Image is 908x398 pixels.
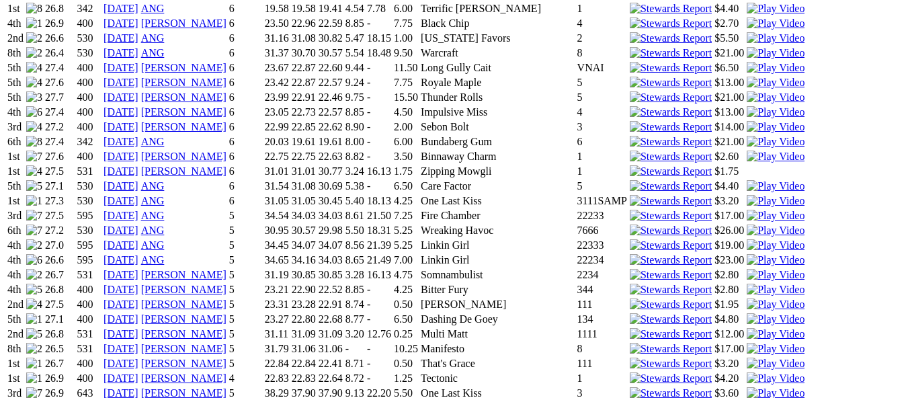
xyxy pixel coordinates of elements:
[630,358,712,370] img: Stewards Report
[77,91,102,104] td: 400
[141,180,165,192] a: ANG
[747,269,804,280] a: View replay
[366,150,392,163] td: -
[264,17,290,30] td: 23.50
[264,150,290,163] td: 22.75
[229,91,263,104] td: 6
[345,150,365,163] td: 8.82
[747,269,804,281] img: Play Video
[77,61,102,75] td: 400
[291,135,317,149] td: 19.61
[747,121,804,132] a: View replay
[747,3,804,15] img: Play Video
[747,106,804,118] img: Play Video
[345,91,365,104] td: 9.75
[393,2,419,15] td: 6.00
[104,91,138,103] a: [DATE]
[747,195,804,207] img: Play Video
[141,17,226,29] a: [PERSON_NAME]
[318,32,343,45] td: 30.82
[747,77,804,88] a: View replay
[747,17,804,29] a: View replay
[747,91,804,103] a: View replay
[26,328,42,340] img: 5
[141,195,165,206] a: ANG
[366,61,392,75] td: -
[747,372,804,385] img: Play Video
[104,32,138,44] a: [DATE]
[104,136,138,147] a: [DATE]
[630,372,712,385] img: Stewards Report
[104,121,138,132] a: [DATE]
[630,284,712,296] img: Stewards Report
[141,136,165,147] a: ANG
[7,32,24,45] td: 2nd
[714,76,745,89] td: $13.00
[345,32,365,45] td: 5.47
[104,47,138,58] a: [DATE]
[747,180,804,192] img: Play Video
[630,17,712,30] img: Stewards Report
[747,298,804,311] img: Play Video
[577,91,628,104] td: 5
[366,91,392,104] td: -
[393,120,419,134] td: 2.00
[7,76,24,89] td: 5th
[264,135,290,149] td: 20.03
[366,120,392,134] td: -
[141,62,226,73] a: [PERSON_NAME]
[318,61,343,75] td: 22.60
[318,120,343,134] td: 22.62
[747,136,804,148] img: Play Video
[141,106,226,118] a: [PERSON_NAME]
[104,225,138,236] a: [DATE]
[318,2,343,15] td: 19.41
[345,46,365,60] td: 5.54
[229,106,263,119] td: 6
[104,180,138,192] a: [DATE]
[104,313,138,325] a: [DATE]
[318,91,343,104] td: 22.46
[7,120,24,134] td: 3rd
[264,32,290,45] td: 31.16
[26,210,42,222] img: 7
[229,2,263,15] td: 6
[714,2,745,15] td: $4.40
[44,106,75,119] td: 27.4
[747,195,804,206] a: View replay
[229,135,263,149] td: 6
[630,269,712,281] img: Stewards Report
[104,343,138,354] a: [DATE]
[318,135,343,149] td: 19.61
[26,372,42,385] img: 1
[714,91,745,104] td: $21.00
[714,46,745,60] td: $21.00
[393,91,419,104] td: 15.50
[420,32,575,45] td: [US_STATE] Favors
[366,46,392,60] td: 18.48
[747,254,804,266] img: Play Video
[77,76,102,89] td: 400
[318,76,343,89] td: 22.57
[26,254,42,266] img: 6
[7,61,24,75] td: 5th
[345,106,365,119] td: 8.85
[345,135,365,149] td: 8.00
[714,32,745,45] td: $5.50
[104,284,138,295] a: [DATE]
[26,91,42,104] img: 3
[393,106,419,119] td: 4.50
[77,32,102,45] td: 530
[77,120,102,134] td: 400
[44,150,75,163] td: 27.6
[318,46,343,60] td: 30.57
[264,106,290,119] td: 23.05
[44,120,75,134] td: 27.2
[7,46,24,60] td: 8th
[141,254,165,266] a: ANG
[26,121,42,133] img: 4
[747,358,804,370] img: Play Video
[747,32,804,44] img: Play Video
[420,135,575,149] td: Bundaberg Gum
[26,151,42,163] img: 7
